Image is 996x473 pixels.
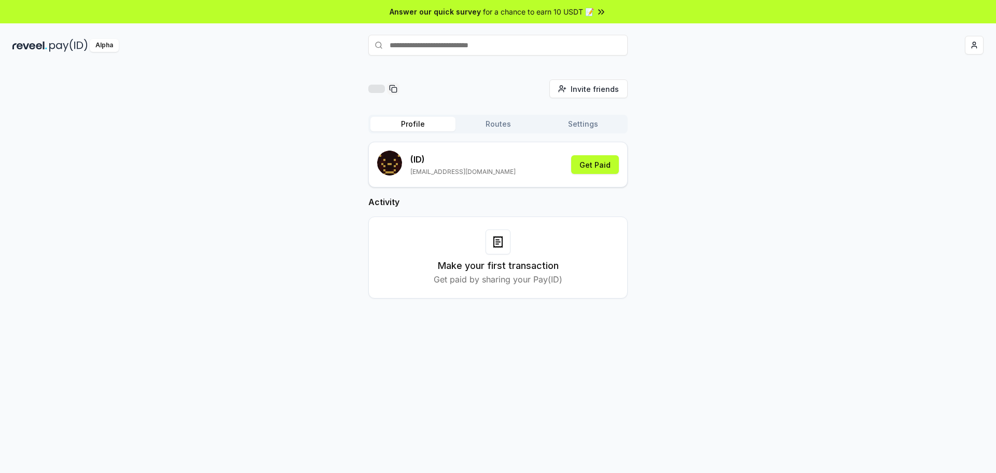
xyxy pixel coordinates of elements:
[12,39,47,52] img: reveel_dark
[368,196,628,208] h2: Activity
[549,79,628,98] button: Invite friends
[410,153,516,166] p: (ID)
[541,117,626,131] button: Settings
[483,6,594,17] span: for a chance to earn 10 USDT 📝
[49,39,88,52] img: pay_id
[410,168,516,176] p: [EMAIL_ADDRESS][DOMAIN_NAME]
[434,273,562,286] p: Get paid by sharing your Pay(ID)
[90,39,119,52] div: Alpha
[571,155,619,174] button: Get Paid
[438,259,559,273] h3: Make your first transaction
[571,84,619,94] span: Invite friends
[390,6,481,17] span: Answer our quick survey
[455,117,541,131] button: Routes
[370,117,455,131] button: Profile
